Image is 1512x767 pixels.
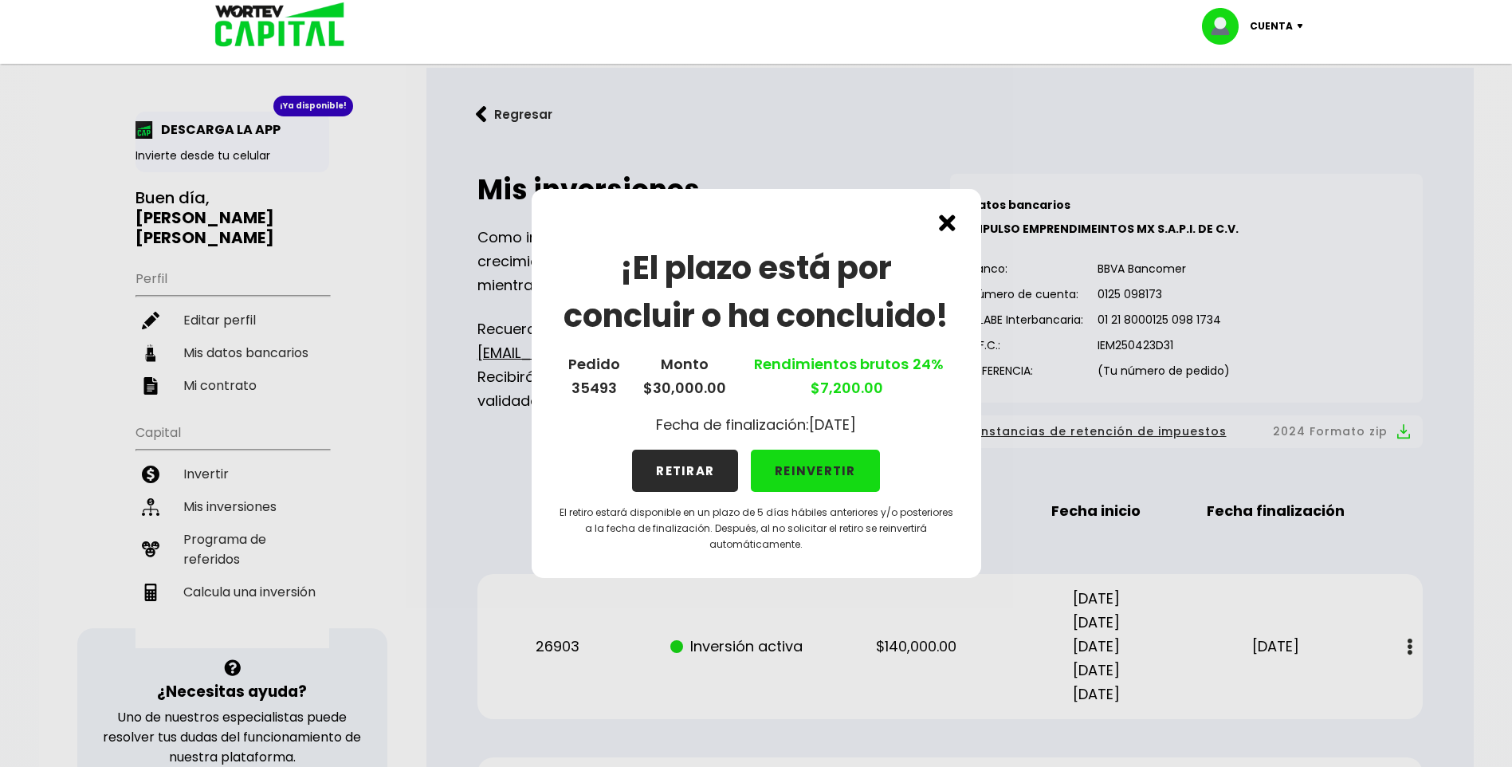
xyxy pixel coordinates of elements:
[632,450,738,492] button: RETIRAR
[557,244,956,340] h1: ¡El plazo está por concluir o ha concluido!
[750,354,944,398] a: Rendimientos brutos $7,200.00
[1250,14,1293,38] p: Cuenta
[656,413,856,437] p: Fecha de finalización: [DATE]
[939,214,956,231] img: cross.ed5528e3.svg
[1293,24,1314,29] img: icon-down
[568,352,620,400] p: Pedido 35493
[751,450,880,492] button: REINVERTIR
[909,354,944,374] span: 24%
[643,352,726,400] p: Monto $30,000.00
[1202,8,1250,45] img: profile-image
[557,505,956,553] p: El retiro estará disponible en un plazo de 5 días hábiles anteriores y/o posteriores a la fecha d...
